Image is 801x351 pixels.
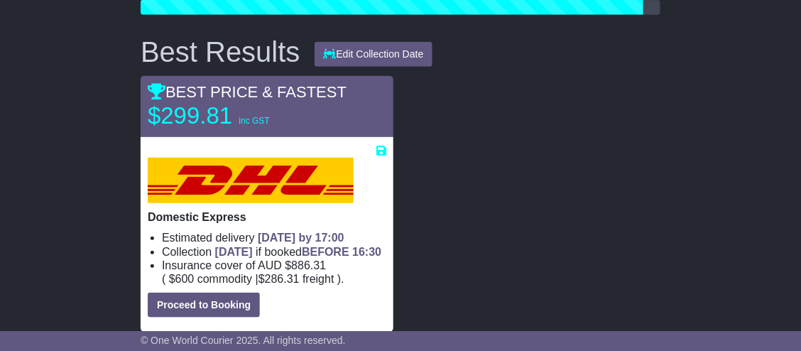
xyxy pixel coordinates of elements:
button: Proceed to Booking [148,293,260,318]
span: 600 [175,273,195,285]
span: | [256,273,258,285]
li: Estimated delivery [162,231,386,244]
span: 286.31 [265,273,300,285]
p: $299.81 [148,102,325,130]
span: Insurance cover of AUD $ [162,259,326,272]
span: 16:30 [352,246,381,258]
span: Freight [303,273,334,285]
span: $ $ [165,273,337,285]
p: Domestic Express [148,210,386,224]
span: [DATE] by 17:00 [258,232,344,244]
li: Collection [162,245,386,259]
img: DHL: Domestic Express [148,158,354,203]
span: if booked [215,246,381,258]
span: BEFORE [302,246,349,258]
span: 886.31 [291,259,326,271]
span: Commodity [197,273,252,285]
span: BEST PRICE & FASTEST [148,83,347,101]
button: Edit Collection Date [315,42,433,67]
span: [DATE] [215,246,253,258]
span: © One World Courier 2025. All rights reserved. [141,335,346,346]
div: Best Results [133,36,307,67]
span: ( ). [162,272,344,286]
span: inc GST [239,116,269,126]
